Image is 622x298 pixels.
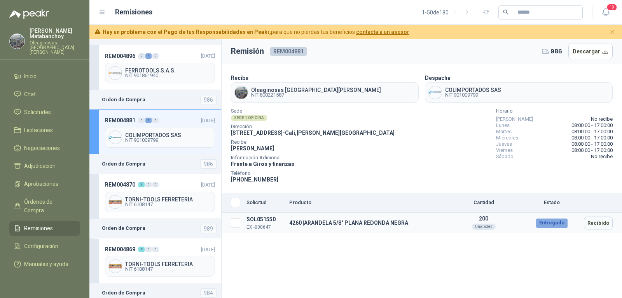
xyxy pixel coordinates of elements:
span: REM004881 [105,116,135,125]
th: Seleccionar/deseleccionar [222,193,243,213]
a: Negociaciones [9,141,80,155]
span: Recibe [231,140,395,144]
b: Orden de Compra [102,224,145,232]
a: Orden de Compra989 [89,219,221,238]
b: Hay un problema con el Pago de tus Responsabilidades en Peakr, [103,29,271,35]
div: 0 [152,182,159,187]
p: EX -000647 [246,224,283,231]
span: REM004869 [105,245,135,254]
p: Oleaginosas [GEOGRAPHIC_DATA][PERSON_NAME] [30,41,80,55]
b: Orden de Compra [102,160,145,168]
a: Adjudicación [9,159,80,173]
a: Chat [9,87,80,102]
span: search [503,9,508,15]
span: FERROTOOLS S.A.S. [125,68,211,73]
img: Company Logo [109,196,122,208]
span: Adjudicación [24,162,56,170]
a: Manuales y ayuda [9,257,80,272]
span: Negociaciones [24,144,60,152]
td: Entregado [522,213,581,233]
span: Dirección [231,125,395,129]
div: SEDE 1 OFICINA [231,115,267,121]
span: COLIMPORTADOS SAS [445,87,501,93]
div: 1 [145,118,152,123]
div: 0 [138,118,145,123]
th: Producto [286,193,445,213]
span: Configuración [24,242,58,250]
img: Company Logo [429,86,442,99]
span: REM004881 [270,47,307,56]
h1: Remisiones [115,7,152,18]
img: Logo peakr [9,9,49,19]
a: REM004896010[DATE] Company LogoFERROTOOLS S.A.S.NIT 901861940 [89,45,221,90]
span: [PERSON_NAME] [496,116,533,122]
img: Company Logo [235,86,248,99]
div: 1 - 50 de 180 [422,6,473,19]
span: Remisiones [24,224,53,233]
span: para que no pierdas tus beneficios [103,28,409,36]
b: Orden de Compra [102,96,145,104]
img: Company Logo [109,260,122,273]
div: 0 [152,118,159,123]
span: Sábado [496,153,514,160]
span: [PERSON_NAME] [231,145,274,152]
span: Lunes [496,122,510,129]
span: [DATE] [201,53,215,59]
span: 08:00:00 - 17:00:00 [571,147,613,153]
div: 984 [200,288,217,298]
td: SOL051550 [243,213,286,233]
button: Cerrar [608,27,617,37]
div: 0 [138,53,145,59]
td: 4260 | ARANDELA 5/8" PLANA REDONDA NEGRA [286,213,445,233]
b: Despacha [425,75,451,81]
a: Remisiones [9,221,80,236]
div: Entregado [536,219,568,228]
span: [DATE] [201,247,215,252]
a: Solicitudes [9,105,80,120]
span: TORNI-TOOLS FERRETERIA [125,261,211,267]
span: REM004896 [105,52,135,60]
div: 2 [138,247,145,252]
span: Inicio [24,72,37,81]
span: 08:00:00 - 17:00:00 [571,122,613,129]
span: 19 [606,4,617,11]
a: Inicio [9,69,80,84]
div: 0 [145,247,152,252]
span: Miércoles [496,135,518,141]
a: REM004881010[DATE] Company LogoCOLIMPORTADOS SASNIT 901009799 [89,109,221,154]
span: No recibe [591,153,613,160]
span: [DATE] [201,118,215,123]
span: 08:00:00 - 17:00:00 [571,135,613,141]
span: Jueves [496,141,512,147]
span: 08:00:00 - 17:00:00 [571,129,613,135]
a: Orden de Compra986 [89,154,221,174]
a: Configuración [9,239,80,254]
span: Información Adicional [231,156,395,160]
span: Martes [496,129,512,135]
a: Órdenes de Compra [9,194,80,218]
th: Solicitud [243,193,286,213]
span: TORNI-TOOLS FERRETERIA [125,197,211,202]
a: Licitaciones [9,123,80,138]
div: 986 [200,95,217,104]
div: 989 [200,224,217,233]
span: NIT 6108147 [125,267,211,272]
span: NIT 901861940 [125,73,211,78]
span: 08:00:00 - 17:00:00 [571,141,613,147]
span: Solicitudes [24,108,51,116]
button: 19 [599,5,613,19]
span: Frente a Giros y finanzas [231,161,294,167]
span: Licitaciones [24,126,53,134]
span: COLIMPORTADOS SAS [125,132,211,138]
span: Aprobaciones [24,180,58,188]
b: Recibe [231,75,248,81]
button: Descargar [568,44,613,59]
span: NIT 800221587 [251,93,381,97]
span: NIT 901009799 [125,138,211,143]
a: REM004869200[DATE] Company LogoTORNI-TOOLS FERRETERIANIT 6108147 [89,238,221,283]
span: Oleaginosas [GEOGRAPHIC_DATA][PERSON_NAME] [251,87,381,93]
span: [STREET_ADDRESS] - Cali , [PERSON_NAME][GEOGRAPHIC_DATA] [231,130,395,136]
span: [DATE] [201,182,215,188]
button: Recibido [584,217,613,229]
th: Estado [522,193,581,213]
